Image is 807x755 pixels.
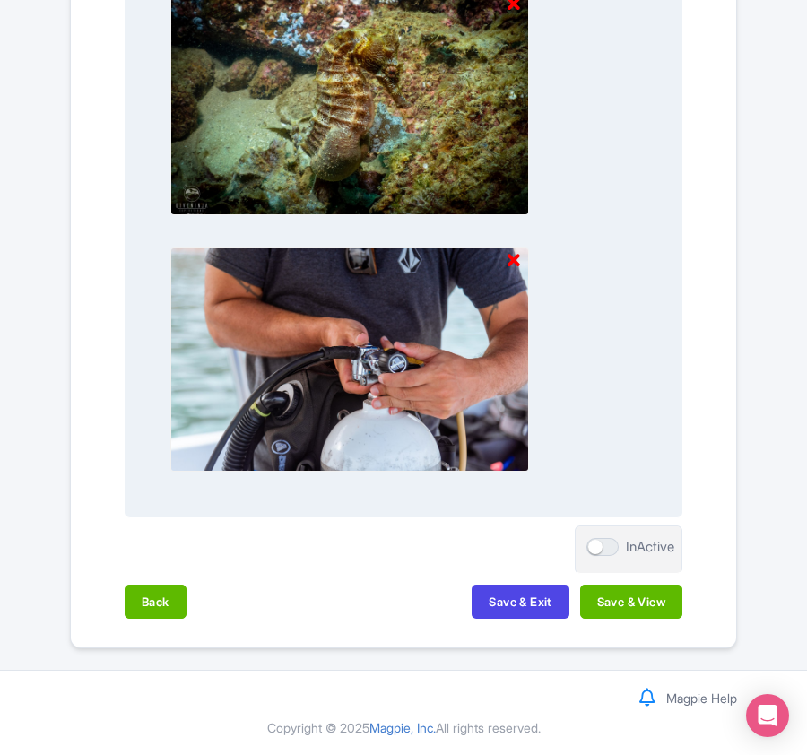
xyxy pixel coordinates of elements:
a: Magpie Help [666,690,737,706]
div: InActive [626,537,674,558]
button: Save & Exit [472,585,568,619]
span: Magpie, Inc. [369,720,436,735]
div: Open Intercom Messenger [746,694,789,737]
img: wv23gtpt8shyembij7tx.jpg [170,247,529,472]
button: Back [125,585,187,619]
div: Copyright © 2025 All rights reserved. [59,718,748,737]
button: Save & View [580,585,682,619]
